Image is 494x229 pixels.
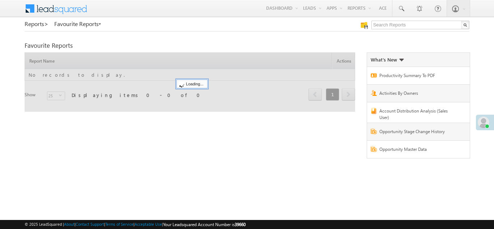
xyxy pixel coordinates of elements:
div: What's New [371,56,404,63]
img: Manage all your saved reports! [361,22,368,29]
img: Report [371,90,377,96]
span: > [44,20,48,28]
span: © 2025 LeadSquared | | | | | [25,221,246,228]
span: Your Leadsquared Account Number is [163,222,246,227]
a: About [64,222,74,226]
div: Favourite Reports [25,42,469,49]
a: Productivity Summary To PDF [379,72,456,81]
a: Terms of Service [105,222,133,226]
a: Opportunity Stage Change History [379,128,456,137]
a: Acceptable Use [135,222,162,226]
input: Search Reports [371,21,469,29]
img: Report [371,128,377,134]
img: What's new [399,59,404,62]
a: Reports> [25,21,48,27]
img: Report [371,108,377,114]
span: 39660 [235,222,246,227]
a: Activities By Owners [379,90,456,98]
img: Report [371,146,377,152]
a: Opportunity Master Data [379,146,456,154]
a: Account Distribution Analysis (Sales User) [379,108,456,121]
div: Loading... [176,80,207,88]
a: Favourite Reports [54,21,102,27]
a: Contact Support [76,222,104,226]
img: Report [371,73,377,77]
